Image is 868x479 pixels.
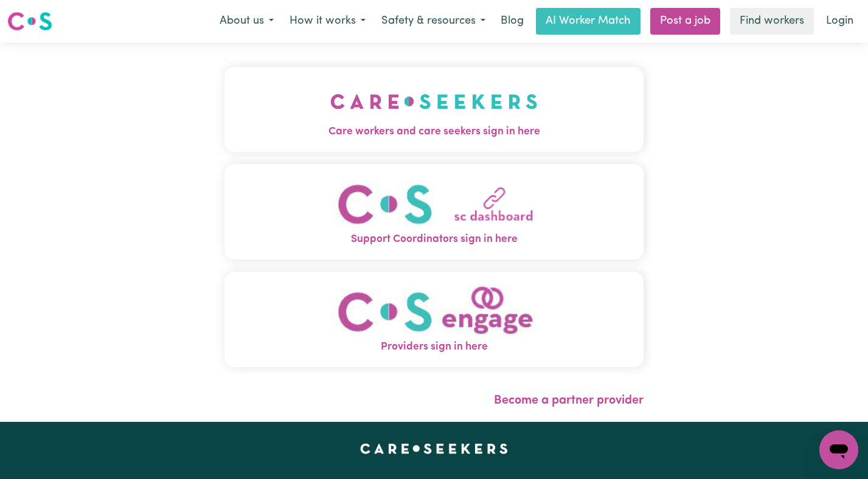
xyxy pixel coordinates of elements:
[224,339,644,355] span: Providers sign in here
[224,67,644,152] button: Care workers and care seekers sign in here
[373,9,493,34] button: Safety & resources
[819,8,861,35] a: Login
[7,10,52,32] img: Careseekers logo
[224,164,644,260] button: Support Coordinators sign in here
[224,272,644,367] button: Providers sign in here
[282,9,373,34] button: How it works
[360,444,508,453] a: Careseekers home page
[7,7,52,35] a: Careseekers logo
[536,8,641,35] a: AI Worker Match
[819,430,858,469] iframe: Button to launch messaging window
[212,9,282,34] button: About us
[224,232,644,247] span: Support Coordinators sign in here
[730,8,814,35] a: Find workers
[494,395,644,407] a: Become a partner provider
[493,8,531,35] a: Blog
[224,124,644,140] span: Care workers and care seekers sign in here
[650,8,720,35] a: Post a job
